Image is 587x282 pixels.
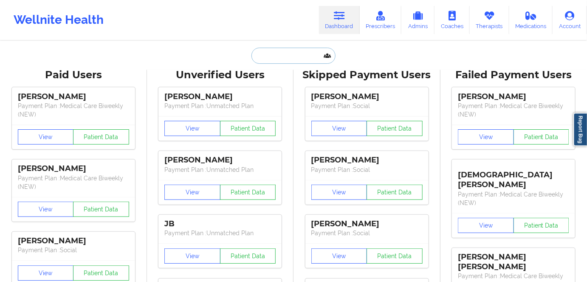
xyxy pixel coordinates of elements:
button: View [311,121,367,136]
div: [PERSON_NAME] [311,219,423,229]
button: Patient Data [73,265,129,281]
button: View [18,129,74,145]
button: View [164,121,220,136]
div: [PERSON_NAME] [164,92,276,102]
a: Account [553,6,587,34]
button: Patient Data [220,185,276,200]
a: Therapists [470,6,509,34]
a: Dashboard [319,6,360,34]
p: Payment Plan : Social [311,102,423,110]
button: Patient Data [73,129,129,145]
div: [DEMOGRAPHIC_DATA][PERSON_NAME] [458,164,569,190]
button: Patient Data [220,121,276,136]
button: Patient Data [514,218,570,233]
a: Report Bug [573,113,587,146]
div: [PERSON_NAME] [PERSON_NAME] [458,252,569,272]
p: Payment Plan : Medical Care Biweekly (NEW) [18,174,129,191]
div: Unverified Users [153,68,288,82]
p: Payment Plan : Medical Care Biweekly (NEW) [458,102,569,119]
button: View [164,185,220,200]
button: View [164,248,220,264]
button: View [458,129,514,145]
div: [PERSON_NAME] [18,236,129,246]
button: Patient Data [367,121,423,136]
button: Patient Data [367,248,423,264]
div: [PERSON_NAME] [311,92,423,102]
a: Admins [401,6,435,34]
button: Patient Data [73,202,129,217]
button: View [458,218,514,233]
div: JB [164,219,276,229]
a: Prescribers [360,6,402,34]
p: Payment Plan : Unmatched Plan [164,229,276,237]
a: Coaches [435,6,470,34]
button: View [18,265,74,281]
p: Payment Plan : Unmatched Plan [164,102,276,110]
div: [PERSON_NAME] [164,155,276,165]
p: Payment Plan : Unmatched Plan [164,165,276,174]
p: Payment Plan : Social [18,246,129,254]
div: [PERSON_NAME] [311,155,423,165]
button: Patient Data [514,129,570,145]
button: View [311,185,367,200]
p: Payment Plan : Social [311,165,423,174]
a: Medications [509,6,553,34]
button: View [311,248,367,264]
p: Payment Plan : Medical Care Biweekly (NEW) [18,102,129,119]
div: Skipped Payment Users [299,68,435,82]
button: Patient Data [367,185,423,200]
div: [PERSON_NAME] [458,92,569,102]
div: [PERSON_NAME] [18,92,129,102]
p: Payment Plan : Medical Care Biweekly (NEW) [458,190,569,207]
button: View [18,202,74,217]
p: Payment Plan : Social [311,229,423,237]
div: Failed Payment Users [446,68,581,82]
div: Paid Users [6,68,141,82]
div: [PERSON_NAME] [18,164,129,174]
button: Patient Data [220,248,276,264]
